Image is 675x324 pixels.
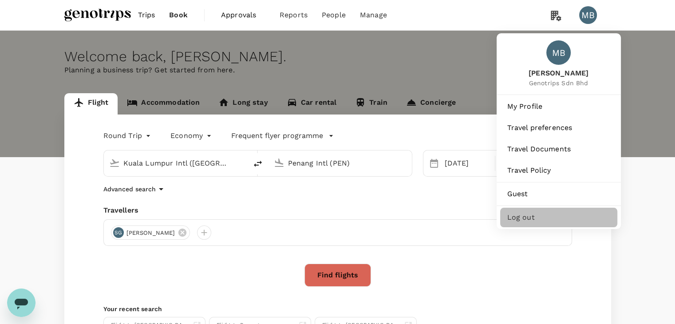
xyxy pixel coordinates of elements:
[500,118,617,138] a: Travel preferences
[507,189,610,199] span: Guest
[231,130,334,141] button: Frequent flyer programme
[500,161,617,180] a: Travel Policy
[111,225,190,240] div: SG[PERSON_NAME]
[64,65,611,75] p: Planning a business trip? Get started from here.
[507,212,610,223] span: Log out
[103,129,153,143] div: Round Trip
[231,130,323,141] p: Frequent flyer programme
[288,156,393,170] input: Going to
[529,68,588,79] span: [PERSON_NAME]
[360,10,387,20] span: Manage
[507,101,610,112] span: My Profile
[346,93,397,115] a: Train
[103,205,572,216] div: Travellers
[121,229,181,237] span: [PERSON_NAME]
[500,184,617,204] a: Guest
[209,93,277,115] a: Long stay
[277,93,346,115] a: Car rental
[64,48,611,65] div: Welcome back , [PERSON_NAME] .
[247,153,268,174] button: delete
[103,184,166,194] button: Advanced search
[64,5,131,25] img: Genotrips - ALL
[103,185,156,194] p: Advanced search
[579,6,597,24] div: MB
[169,10,188,20] span: Book
[138,10,155,20] span: Trips
[304,264,371,287] button: Find flights
[529,79,588,87] span: Genotrips Sdn Bhd
[500,208,617,227] div: Log out
[500,139,617,159] a: Travel Documents
[507,122,610,133] span: Travel preferences
[113,227,124,238] div: SG
[170,129,213,143] div: Economy
[546,40,571,65] div: MB
[507,144,610,154] span: Travel Documents
[221,10,265,20] span: Approvals
[500,97,617,116] a: My Profile
[397,93,465,115] a: Concierge
[322,10,346,20] span: People
[241,162,243,164] button: Open
[406,162,407,164] button: Open
[7,288,36,317] iframe: Button to launch messaging window
[118,93,209,115] a: Accommodation
[280,10,308,20] span: Reports
[123,156,229,170] input: Depart from
[507,165,610,176] span: Travel Policy
[441,154,493,172] div: [DATE]
[64,93,118,115] a: Flight
[103,304,572,313] p: Your recent search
